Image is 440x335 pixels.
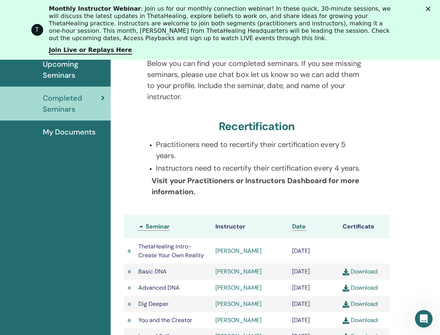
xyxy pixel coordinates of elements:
[219,120,295,133] h3: Recertification
[288,280,339,296] td: [DATE]
[292,223,306,230] span: Date
[49,5,397,42] div: : Join us for our monthly connection webinar! In these quick, 30-minute sessions, we will discuss...
[49,5,141,12] b: Monthly Instructor Webinar
[215,316,261,324] a: [PERSON_NAME]
[138,268,167,275] span: Basic DNA
[212,215,289,238] th: Instructor
[138,300,169,308] span: Dig Deeper
[43,126,96,137] span: My Documents
[128,269,131,274] img: Active Certificate
[156,139,367,161] p: Practitioners need to recertify their certification every 5 years.
[31,24,43,36] div: Profile image for ThetaHealing
[415,310,433,328] iframe: Intercom live chat
[343,301,349,308] img: download.svg
[49,46,132,55] a: Join Live or Replays Here
[43,93,101,115] span: Completed Seminars
[138,284,180,292] span: Advanced DNA
[288,296,339,312] td: [DATE]
[138,242,204,259] span: ThetaHealing Intro- Create Your Own Reality
[215,268,261,275] a: [PERSON_NAME]
[128,302,131,307] img: Active Certificate
[215,300,261,308] a: [PERSON_NAME]
[128,249,131,254] img: Active Certificate
[156,163,367,174] p: Instructors need to recertify their certification every 4 years.
[343,317,349,324] img: download.svg
[43,59,105,81] span: Upcoming Seminars
[343,316,378,324] a: Download
[426,7,433,11] div: Close
[343,285,349,292] img: download.svg
[128,318,131,323] img: Active Certificate
[147,58,367,102] p: Below you can find your completed seminars. If you see missing seminars, please use chat box let ...
[292,223,306,231] a: Date
[343,268,378,275] a: Download
[339,215,389,238] th: Certificate
[288,312,339,328] td: [DATE]
[343,300,378,308] a: Download
[152,176,359,196] b: Visit your Practitioners or Instructors Dashboard for more information.
[343,284,378,292] a: Download
[215,284,261,292] a: [PERSON_NAME]
[128,286,131,290] img: Active Certificate
[288,238,339,264] td: [DATE]
[138,316,192,324] span: You and the Creator
[215,247,261,255] a: [PERSON_NAME]
[288,264,339,280] td: [DATE]
[343,269,349,275] img: download.svg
